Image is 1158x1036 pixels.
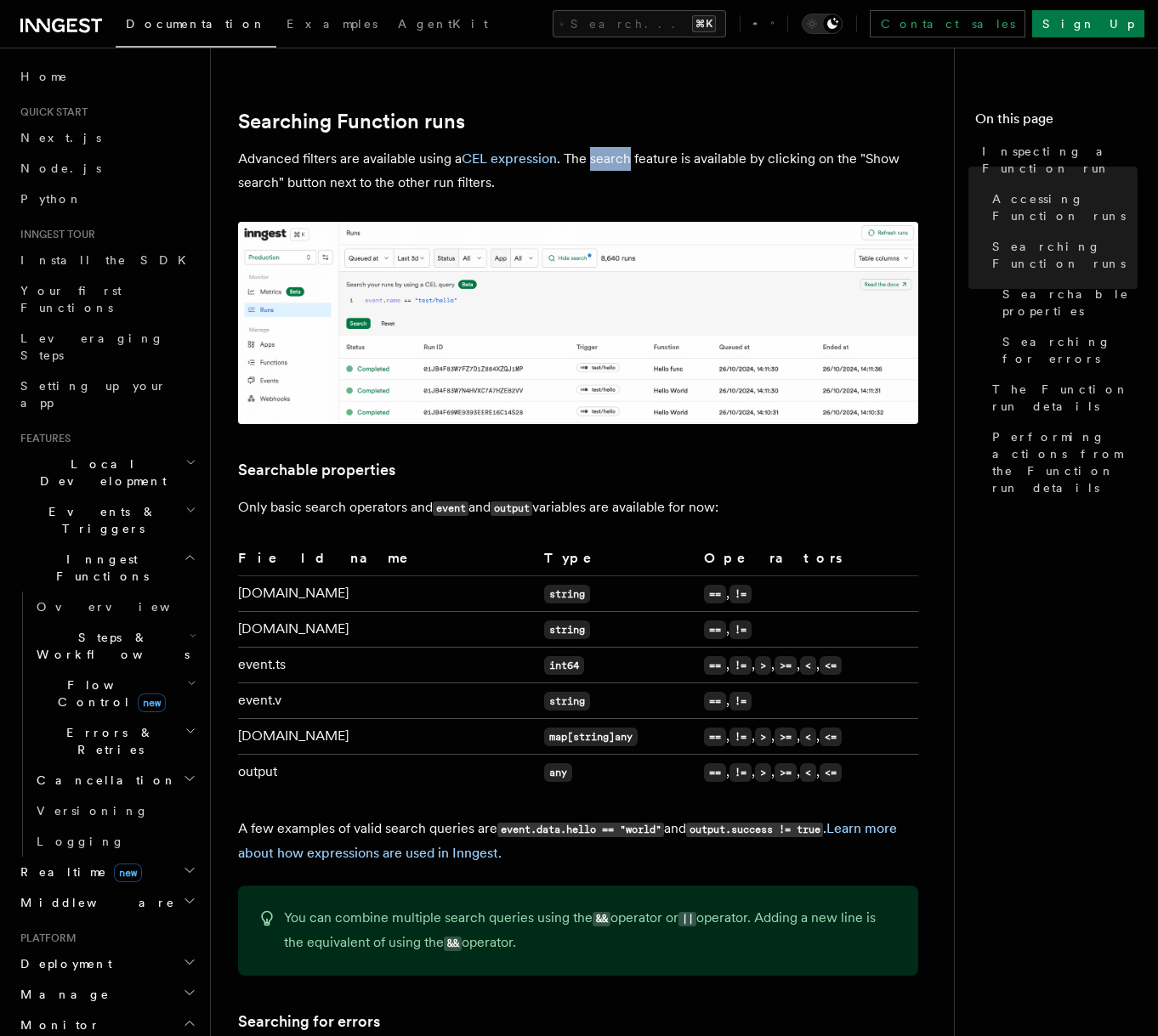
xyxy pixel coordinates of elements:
td: [DOMAIN_NAME] [238,576,537,612]
a: AgentKit [388,5,498,46]
span: Platform [14,931,77,945]
button: Cancellation [30,765,200,795]
code: string [544,692,590,710]
a: the function run details section [238,11,911,51]
a: Searching for errors [238,1010,380,1033]
button: Errors & Retries [30,717,200,765]
span: Your first Functions [20,284,122,314]
code: < [800,656,816,675]
a: Examples [276,5,388,46]
td: , , , , , [697,719,918,755]
button: Middleware [14,887,200,918]
p: Only basic search operators and and variables are available for now: [238,495,918,520]
code: == [704,763,726,782]
code: == [704,585,726,603]
span: Inspecting a Function run [982,143,1138,177]
span: Inngest Functions [14,551,184,585]
span: Steps & Workflows [30,629,190,663]
code: event [433,501,468,516]
code: && [444,937,462,951]
code: == [704,656,726,675]
a: Searchable properties [238,458,395,482]
span: Events & Triggers [14,503,185,537]
span: Searchable properties [1002,286,1138,320]
code: any [544,763,572,782]
button: Events & Triggers [14,496,200,544]
span: Deployment [14,955,112,972]
p: A few examples of valid search queries are and . [238,817,918,865]
a: CEL expression [462,150,557,167]
code: event.data.hello == "world" [497,823,664,837]
span: Monitor [14,1016,100,1033]
code: != [729,763,752,782]
span: Accessing Function runs [992,190,1138,224]
code: != [729,585,752,603]
code: == [704,727,726,746]
button: Inngest Functions [14,544,200,592]
code: != [729,620,752,639]
td: , [697,612,918,648]
span: Errors & Retries [30,724,184,758]
span: Searching Function runs [992,238,1138,272]
span: Middleware [14,894,175,911]
td: , [697,576,918,612]
span: new [114,863,142,882]
a: Logging [30,826,200,857]
span: Local Development [14,456,185,490]
kbd: ⌘K [692,15,716,32]
a: Versioning [30,795,200,826]
span: Examples [287,17,377,31]
button: Steps & Workflows [30,622,200,670]
a: Install the SDK [14,245,200,275]
span: Overview [37,600,212,614]
h4: On this page [975,109,1138,136]
a: Next.js [14,122,200,153]
th: Type [537,547,697,576]
th: Operators [697,547,918,576]
span: Documentation [126,17,266,31]
span: Python [20,192,82,206]
a: Searching Function runs [238,110,465,133]
code: > [755,763,771,782]
a: Setting up your app [14,371,200,418]
span: Home [20,68,68,85]
span: Setting up your app [20,379,167,410]
code: < [800,727,816,746]
td: , , , , , [697,648,918,683]
button: Toggle dark mode [802,14,843,34]
span: AgentKit [398,17,488,31]
a: Accessing Function runs [985,184,1138,231]
code: > [755,727,771,746]
code: || [678,912,696,926]
code: >= [775,656,797,675]
span: Next.js [20,131,101,144]
span: Manage [14,986,110,1003]
a: Sign Up [1032,10,1144,37]
a: Searchable properties [996,279,1138,326]
a: Documentation [116,5,276,48]
a: Inspecting a Function run [975,136,1138,184]
code: <= [820,656,842,675]
button: Manage [14,979,200,1010]
img: The runs list features an advance search feature that filters results using a CEL query. [238,222,918,425]
span: The Function run details [992,381,1138,415]
code: string [544,585,590,603]
a: The Function run details [985,374,1138,422]
a: Performing actions from the Function run details [985,422,1138,503]
span: Features [14,432,71,445]
p: Advanced filters are available using a . The search feature is available by clicking on the "Show... [238,147,918,195]
a: Contact sales [870,10,1025,37]
span: new [138,693,166,712]
a: Searching Function runs [985,231,1138,279]
code: != [729,727,752,746]
span: Realtime [14,863,142,880]
a: Home [14,61,200,92]
code: > [755,656,771,675]
a: Searching for errors [996,326,1138,374]
span: Leveraging Steps [20,331,164,362]
a: Python [14,184,200,214]
a: Leveraging Steps [14,323,200,371]
button: Search...⌘K [553,10,726,37]
span: Install the SDK [20,253,196,267]
div: Inngest Functions [14,592,200,857]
